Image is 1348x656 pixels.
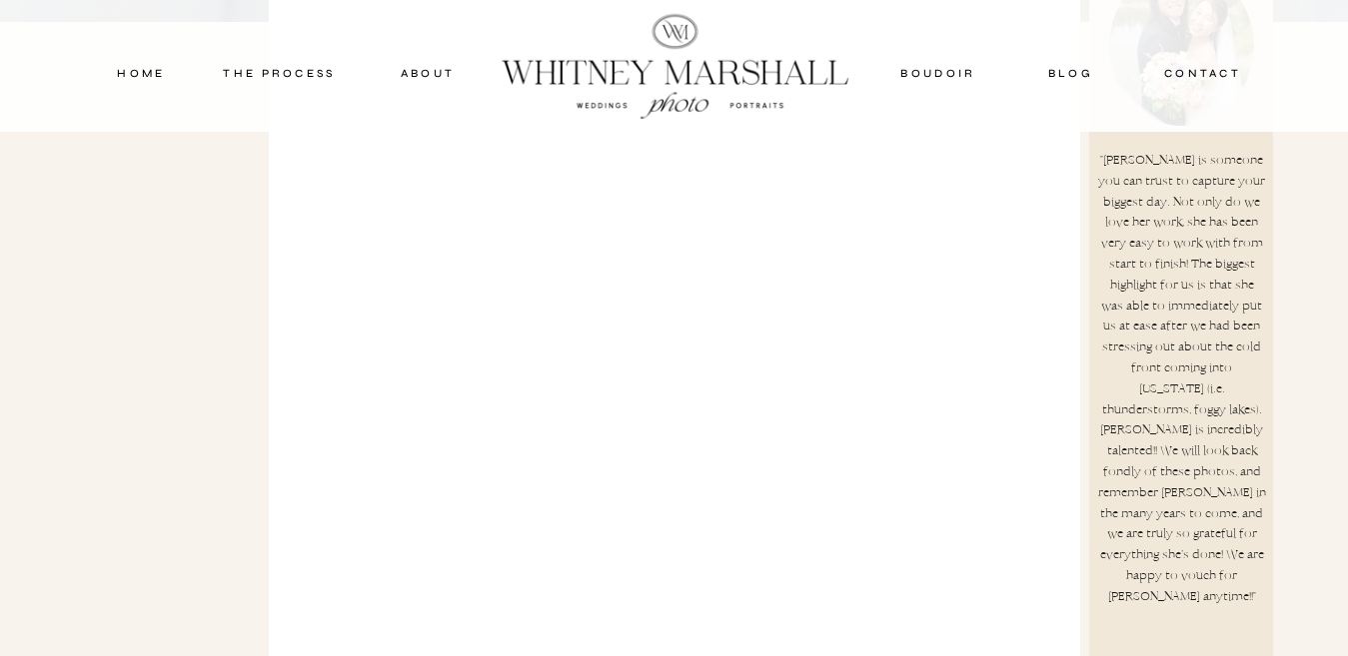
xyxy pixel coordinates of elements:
p: "[PERSON_NAME] is someone you can trust to capture your biggest day. Not only do we love her work... [1098,150,1266,618]
a: boudoir [898,64,979,82]
a: contact [1156,64,1250,82]
a: home [99,64,185,82]
a: blog [1027,64,1115,82]
a: about [379,64,478,82]
a: THE PROCESS [220,64,340,82]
